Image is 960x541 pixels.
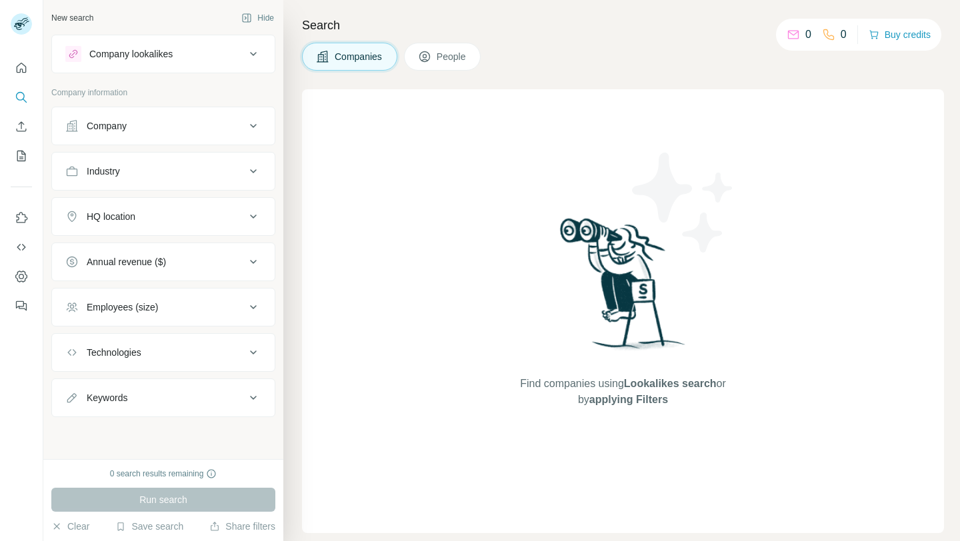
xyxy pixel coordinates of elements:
button: Industry [52,155,275,187]
button: Feedback [11,294,32,318]
div: Company lookalikes [89,47,173,61]
button: Use Surfe API [11,235,32,259]
button: Use Surfe on LinkedIn [11,206,32,230]
button: Employees (size) [52,291,275,323]
button: Technologies [52,336,275,368]
button: Search [11,85,32,109]
button: Save search [115,520,183,533]
button: Dashboard [11,265,32,288]
div: HQ location [87,210,135,223]
button: Share filters [209,520,275,533]
div: Employees (size) [87,300,158,314]
button: Clear [51,520,89,533]
button: Company [52,110,275,142]
button: Keywords [52,382,275,414]
h4: Search [302,16,944,35]
span: Lookalikes search [624,378,717,389]
button: Company lookalikes [52,38,275,70]
p: Company information [51,87,275,99]
div: 0 search results remaining [110,468,217,480]
div: Annual revenue ($) [87,255,166,269]
button: Buy credits [869,25,931,44]
p: 0 [841,27,847,43]
button: HQ location [52,201,275,233]
span: Find companies using or by [516,376,729,408]
span: Companies [335,50,383,63]
img: Surfe Illustration - Stars [623,143,743,263]
button: Annual revenue ($) [52,246,275,278]
span: People [437,50,467,63]
div: Keywords [87,391,127,404]
div: Technologies [87,346,141,359]
img: Surfe Illustration - Woman searching with binoculars [554,215,693,363]
button: Enrich CSV [11,115,32,139]
div: Industry [87,165,120,178]
button: My lists [11,144,32,168]
p: 0 [805,27,811,43]
div: Company [87,119,127,133]
span: applying Filters [589,394,668,405]
button: Quick start [11,56,32,80]
div: New search [51,12,93,24]
button: Hide [232,8,283,28]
